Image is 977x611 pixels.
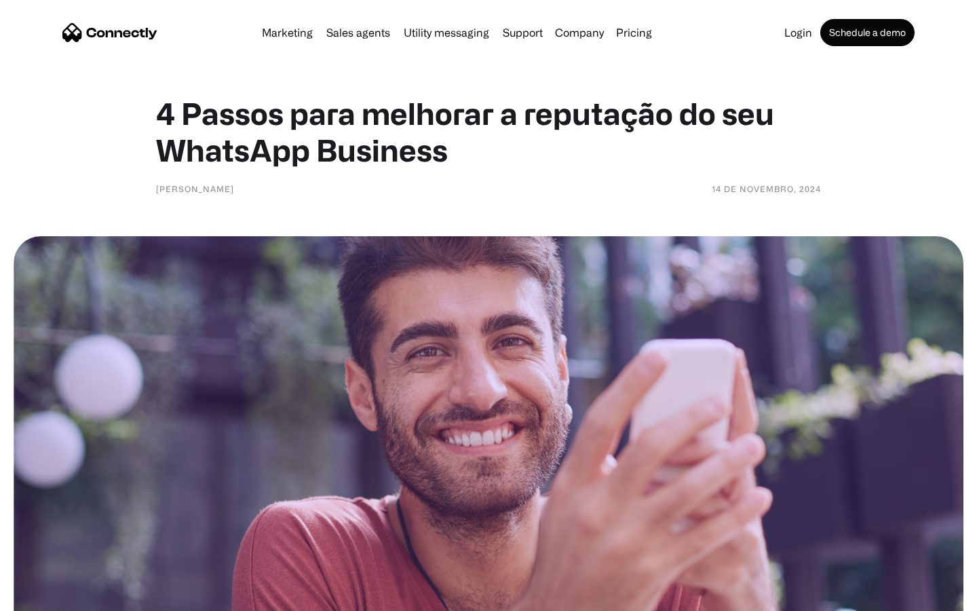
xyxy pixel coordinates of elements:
[398,27,495,38] a: Utility messaging
[820,19,915,46] a: Schedule a demo
[779,27,818,38] a: Login
[712,182,821,196] div: 14 de novembro, 2024
[555,23,604,42] div: Company
[611,27,657,38] a: Pricing
[156,95,821,168] h1: 4 Passos para melhorar a reputação do seu WhatsApp Business
[321,27,396,38] a: Sales agents
[14,587,81,606] aside: Language selected: English
[256,27,318,38] a: Marketing
[497,27,548,38] a: Support
[156,182,234,196] div: [PERSON_NAME]
[27,587,81,606] ul: Language list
